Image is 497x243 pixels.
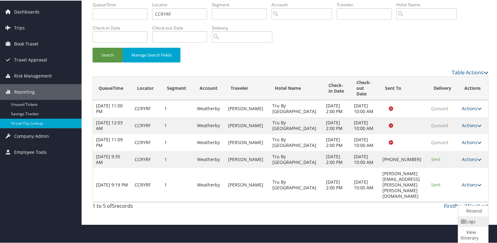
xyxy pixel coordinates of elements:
td: Tru By [GEOGRAPHIC_DATA] [269,116,323,133]
span: Reporting [14,84,35,99]
a: Actions [462,156,482,162]
td: 1 [161,116,194,133]
label: Hotel Name [396,1,462,7]
th: QueueTime: activate to sort column descending [93,76,131,100]
a: Resend [458,205,487,216]
td: [DATE] 9:35 AM [93,150,131,167]
span: Queued [431,122,448,128]
span: Sent [431,181,441,187]
span: Company Admin [14,128,49,143]
a: Logs [458,216,487,226]
td: Weatherby [194,167,225,201]
span: Travel Approval [14,51,47,67]
td: 1 [161,133,194,150]
td: CCRYRF [131,100,161,116]
td: CCRYRF [131,116,161,133]
span: Sent [431,156,441,162]
a: Table Actions [452,68,489,75]
td: [DATE] 10:00 AM [351,133,379,150]
a: Actions [462,105,482,111]
a: Last [479,202,489,209]
td: [DATE] 2:00 PM [323,100,351,116]
td: CCRYRF [131,133,161,150]
span: Queued [431,105,448,111]
a: 1 [465,202,468,209]
td: Tru By [GEOGRAPHIC_DATA] [269,100,323,116]
td: [PERSON_NAME] [225,133,269,150]
button: Manage Search Fields [123,47,180,62]
td: Weatherby [194,116,225,133]
td: 1 [161,100,194,116]
th: Traveler: activate to sort column ascending [225,76,269,100]
td: [DATE] 11:00 PM [93,100,131,116]
button: Search [93,47,123,62]
th: Check-out Date: activate to sort column ascending [351,76,379,100]
a: View Itinerary [458,226,487,243]
th: Locator: activate to sort column ascending [131,76,161,100]
th: Delivery: activate to sort column ascending [428,76,459,100]
td: Tru By [GEOGRAPHIC_DATA] [269,133,323,150]
div: 1 to 5 of records [93,202,184,212]
th: Check-in Date: activate to sort column ascending [323,76,351,100]
td: [DATE] 2:00 PM [323,150,351,167]
a: Actions [462,139,482,145]
a: First [444,202,454,209]
td: [DATE] 2:00 PM [323,167,351,201]
span: Trips [14,19,25,35]
td: [PERSON_NAME] [225,167,269,201]
td: Weatherby [194,100,225,116]
label: Check-out Date [152,24,212,30]
td: [DATE] 10:00 AM [351,150,379,167]
th: Segment: activate to sort column ascending [161,76,194,100]
span: Employee Tools [14,144,47,159]
label: Check-in Date [93,24,152,30]
th: Account: activate to sort column ascending [194,76,225,100]
td: [PERSON_NAME] [225,100,269,116]
td: CCRYRF [131,150,161,167]
label: Segment [212,1,271,7]
td: [DATE] 11:09 PM [93,133,131,150]
td: 1 [161,167,194,201]
a: Actions [462,122,482,128]
a: Prev [454,202,465,209]
td: Tru By [GEOGRAPHIC_DATA] [269,167,323,201]
td: 1 [161,150,194,167]
label: Account [271,1,337,7]
td: [PERSON_NAME] [225,150,269,167]
td: [DATE] 9:19 PM [93,167,131,201]
td: [DATE] 10:00 AM [351,100,379,116]
td: [DATE] 10:00 AM [351,116,379,133]
label: Locator [152,1,212,7]
span: Dashboards [14,3,40,19]
label: Traveler [337,1,396,7]
a: Actions [462,181,482,187]
label: QueueTime [93,1,152,7]
span: 5 [112,202,115,209]
td: [PERSON_NAME] [225,116,269,133]
th: Hotel Name: activate to sort column ascending [269,76,323,100]
td: [PERSON_NAME][EMAIL_ADDRESS][PERSON_NAME][PERSON_NAME][DOMAIN_NAME] [379,167,428,201]
td: CCRYRF [131,167,161,201]
td: [PHONE_NUMBER] [379,150,428,167]
td: Tru By [GEOGRAPHIC_DATA] [269,150,323,167]
label: Delivery [212,24,277,30]
span: Book Travel [14,35,38,51]
a: Next [468,202,479,209]
td: [DATE] 10:00 AM [351,167,379,201]
th: Sent To: activate to sort column ascending [379,76,428,100]
span: Queued [431,139,448,145]
td: Weatherby [194,150,225,167]
td: [DATE] 12:03 AM [93,116,131,133]
td: [DATE] 2:00 PM [323,116,351,133]
span: Risk Management [14,67,52,83]
td: Weatherby [194,133,225,150]
td: [DATE] 2:00 PM [323,133,351,150]
th: Actions [459,76,488,100]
